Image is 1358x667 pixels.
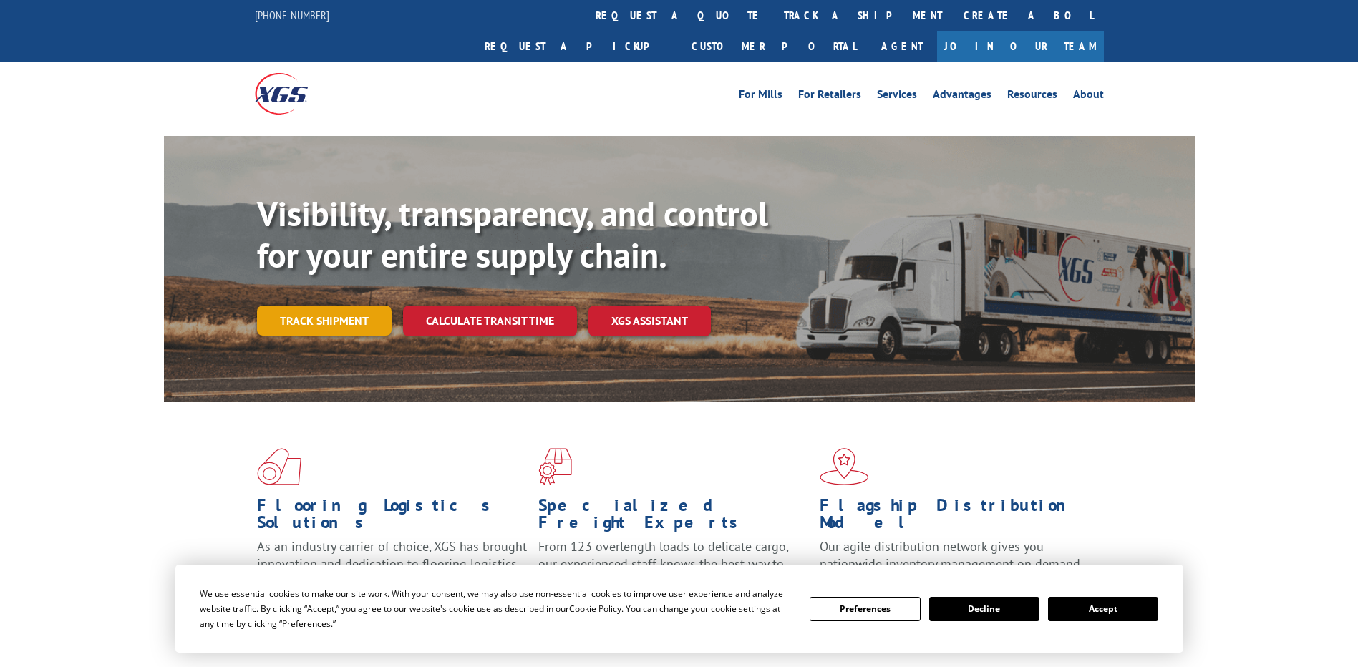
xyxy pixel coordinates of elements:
[820,538,1083,572] span: Our agile distribution network gives you nationwide inventory management on demand.
[255,8,329,22] a: [PHONE_NUMBER]
[929,597,1039,621] button: Decline
[538,448,572,485] img: xgs-icon-focused-on-flooring-red
[798,89,861,104] a: For Retailers
[1073,89,1104,104] a: About
[257,538,527,589] span: As an industry carrier of choice, XGS has brought innovation and dedication to flooring logistics...
[820,497,1090,538] h1: Flagship Distribution Model
[681,31,867,62] a: Customer Portal
[569,603,621,615] span: Cookie Policy
[474,31,681,62] a: Request a pickup
[257,497,528,538] h1: Flooring Logistics Solutions
[877,89,917,104] a: Services
[1007,89,1057,104] a: Resources
[933,89,991,104] a: Advantages
[282,618,331,630] span: Preferences
[1048,597,1158,621] button: Accept
[257,191,768,277] b: Visibility, transparency, and control for your entire supply chain.
[739,89,782,104] a: For Mills
[937,31,1104,62] a: Join Our Team
[538,538,809,602] p: From 123 overlength loads to delicate cargo, our experienced staff knows the best way to move you...
[538,497,809,538] h1: Specialized Freight Experts
[257,306,392,336] a: Track shipment
[867,31,937,62] a: Agent
[820,448,869,485] img: xgs-icon-flagship-distribution-model-red
[175,565,1183,653] div: Cookie Consent Prompt
[200,586,792,631] div: We use essential cookies to make our site work. With your consent, we may also use non-essential ...
[257,448,301,485] img: xgs-icon-total-supply-chain-intelligence-red
[403,306,577,336] a: Calculate transit time
[588,306,711,336] a: XGS ASSISTANT
[810,597,920,621] button: Preferences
